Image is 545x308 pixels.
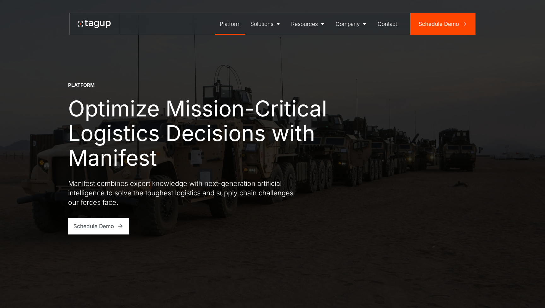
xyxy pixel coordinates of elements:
[68,179,295,207] p: Manifest combines expert knowledge with next-generation artificial intelligence to solve the toug...
[331,13,373,35] a: Company
[215,13,245,35] a: Platform
[410,13,475,35] a: Schedule Demo
[68,218,129,234] a: Schedule Demo
[245,13,286,35] a: Solutions
[419,20,459,28] div: Schedule Demo
[68,97,333,170] h1: Optimize Mission-Critical Logistics Decisions with Manifest
[373,13,402,35] a: Contact
[68,82,95,88] div: Platform
[286,13,331,35] a: Resources
[378,20,397,28] div: Contact
[73,222,114,230] div: Schedule Demo
[336,20,360,28] div: Company
[220,20,241,28] div: Platform
[250,20,273,28] div: Solutions
[291,20,318,28] div: Resources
